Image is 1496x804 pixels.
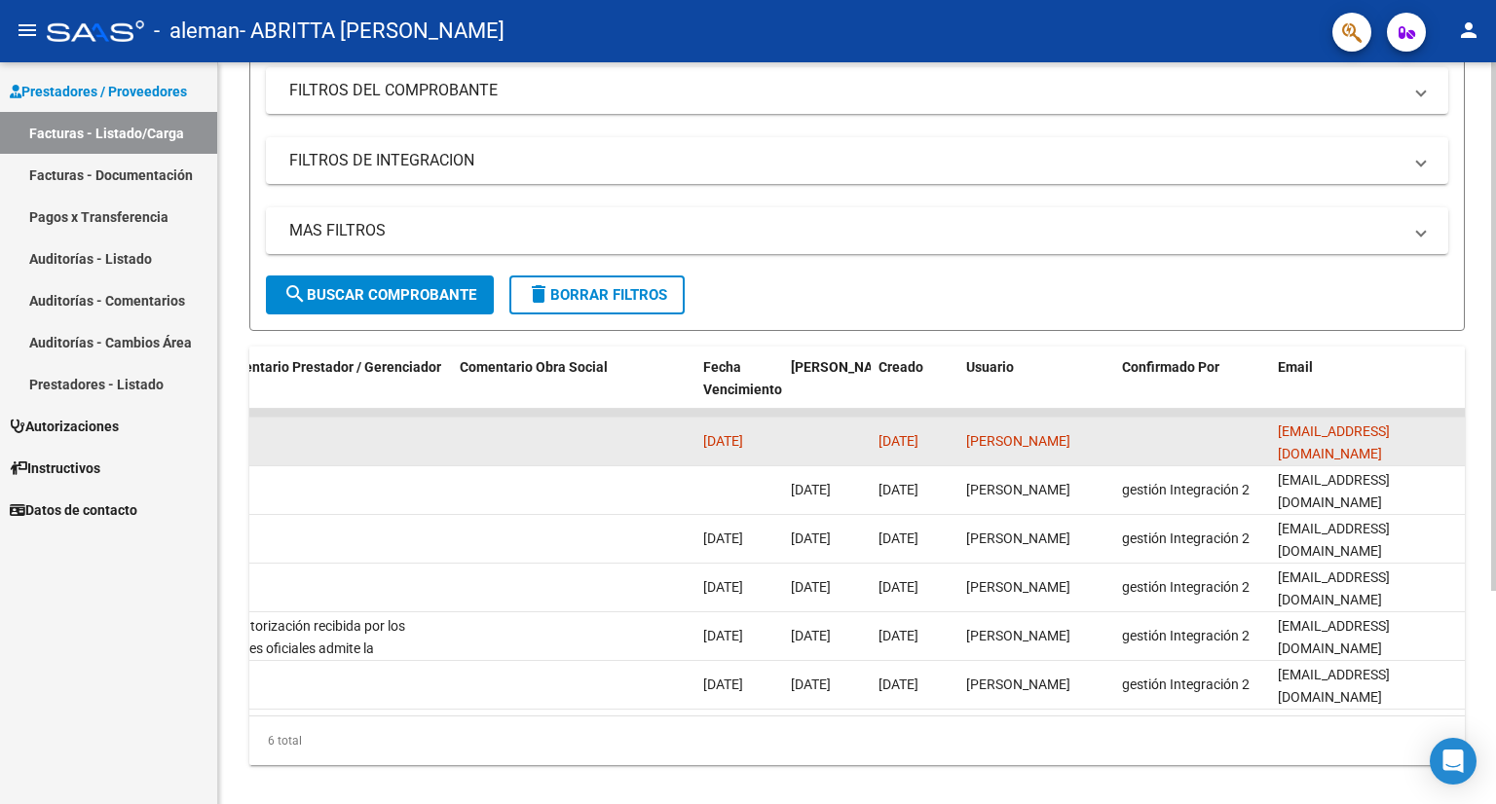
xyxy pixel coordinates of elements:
[208,347,452,432] datatable-header-cell: Comentario Prestador / Gerenciador
[1278,423,1390,461] span: [EMAIL_ADDRESS][DOMAIN_NAME]
[1430,738,1477,785] div: Open Intercom Messenger
[527,282,550,306] mat-icon: delete
[966,530,1070,546] span: [PERSON_NAME]
[240,10,505,53] span: - ABRITTA [PERSON_NAME]
[958,347,1114,432] datatable-header-cell: Usuario
[16,18,39,42] mat-icon: menu
[879,530,918,546] span: [DATE]
[966,359,1014,375] span: Usuario
[966,628,1070,643] span: [PERSON_NAME]
[879,482,918,497] span: [DATE]
[1457,18,1480,42] mat-icon: person
[10,457,100,479] span: Instructivos
[10,499,137,521] span: Datos de contacto
[791,530,831,546] span: [DATE]
[10,81,187,102] span: Prestadores / Proveedores
[266,275,494,314] button: Buscar Comprobante
[216,359,441,375] span: Comentario Prestador / Gerenciador
[1278,618,1390,656] span: [EMAIL_ADDRESS][DOMAIN_NAME]
[791,628,831,643] span: [DATE]
[966,482,1070,497] span: [PERSON_NAME]
[527,286,667,304] span: Borrar Filtros
[1278,521,1390,559] span: [EMAIL_ADDRESS][DOMAIN_NAME]
[289,220,1402,241] mat-panel-title: MAS FILTROS
[791,482,831,497] span: [DATE]
[703,676,743,692] span: [DATE]
[791,579,831,595] span: [DATE]
[879,676,918,692] span: [DATE]
[879,579,918,595] span: [DATE]
[10,416,119,437] span: Autorizaciones
[791,676,831,692] span: [DATE]
[1122,530,1250,546] span: gestión Integración 2
[283,282,307,306] mat-icon: search
[283,286,476,304] span: Buscar Comprobante
[783,347,871,432] datatable-header-cell: Fecha Confimado
[1278,359,1313,375] span: Email
[966,579,1070,595] span: [PERSON_NAME]
[703,433,743,449] span: [DATE]
[460,359,608,375] span: Comentario Obra Social
[216,618,405,678] span: La autorización recibida por los canales oficiales admite la facturación con dependencia.
[1122,579,1250,595] span: gestión Integración 2
[703,628,743,643] span: [DATE]
[266,207,1448,254] mat-expansion-panel-header: MAS FILTROS
[1122,482,1250,497] span: gestión Integración 2
[966,676,1070,692] span: [PERSON_NAME]
[1122,676,1250,692] span: gestión Integración 2
[966,433,1070,449] span: [PERSON_NAME]
[1278,667,1390,705] span: [EMAIL_ADDRESS][DOMAIN_NAME]
[695,347,783,432] datatable-header-cell: Fecha Vencimiento
[266,67,1448,114] mat-expansion-panel-header: FILTROS DEL COMPROBANTE
[1114,347,1270,432] datatable-header-cell: Confirmado Por
[452,347,695,432] datatable-header-cell: Comentario Obra Social
[289,150,1402,171] mat-panel-title: FILTROS DE INTEGRACION
[154,10,240,53] span: - aleman
[1122,628,1250,643] span: gestión Integración 2
[1270,347,1465,432] datatable-header-cell: Email
[703,579,743,595] span: [DATE]
[1278,472,1390,510] span: [EMAIL_ADDRESS][DOMAIN_NAME]
[879,359,923,375] span: Creado
[289,80,1402,101] mat-panel-title: FILTROS DEL COMPROBANTE
[266,137,1448,184] mat-expansion-panel-header: FILTROS DE INTEGRACION
[879,433,918,449] span: [DATE]
[879,628,918,643] span: [DATE]
[249,716,1465,765] div: 6 total
[871,347,958,432] datatable-header-cell: Creado
[703,359,782,397] span: Fecha Vencimiento
[509,275,685,314] button: Borrar Filtros
[1122,359,1219,375] span: Confirmado Por
[1278,569,1390,607] span: [EMAIL_ADDRESS][DOMAIN_NAME]
[791,359,896,375] span: [PERSON_NAME]
[703,530,743,546] span: [DATE]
